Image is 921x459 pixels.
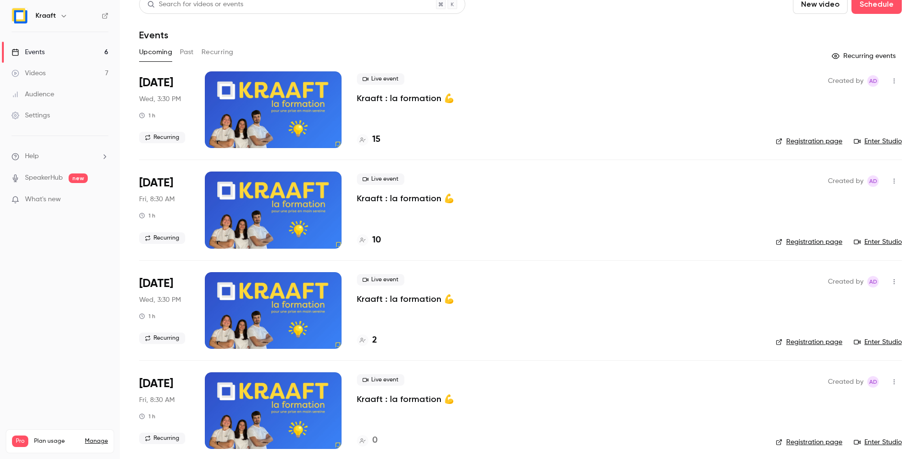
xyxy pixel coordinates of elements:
a: Enter Studio [854,237,902,247]
a: Enter Studio [854,337,902,347]
span: Recurring [139,132,185,143]
div: 1 h [139,112,155,119]
button: Recurring [201,45,234,60]
button: Upcoming [139,45,172,60]
div: Videos [12,69,46,78]
div: Nov 5 Wed, 3:30 PM (Europe/Paris) [139,272,189,349]
span: Wed, 3:30 PM [139,295,181,305]
span: Pro [12,436,28,447]
span: Recurring [139,433,185,444]
div: 1 h [139,312,155,320]
span: [DATE] [139,75,173,91]
h4: 2 [372,334,377,347]
a: 10 [357,234,381,247]
div: 1 h [139,212,155,219]
span: new [69,173,88,183]
span: What's new [25,195,61,205]
span: Alice de Guyenro [867,75,879,87]
span: [DATE] [139,276,173,291]
a: Registration page [776,437,842,447]
span: Ad [869,276,877,287]
span: Recurring [139,333,185,344]
span: Fri, 8:30 AM [139,195,175,204]
span: Recurring [139,232,185,244]
div: Events [12,47,45,57]
a: Kraaft : la formation 💪 [357,92,454,104]
li: help-dropdown-opener [12,151,108,161]
h6: Kraaft [35,11,56,21]
div: Oct 17 Fri, 8:30 AM (Europe/Paris) [139,172,189,248]
a: Kraaft : la formation 💪 [357,393,454,405]
div: 1 h [139,413,155,420]
span: Ad [869,376,877,388]
a: Registration page [776,337,842,347]
h4: 0 [372,434,378,447]
span: Ad [869,75,877,87]
span: Live event [357,274,404,286]
span: Fri, 8:30 AM [139,395,175,405]
span: Live event [357,173,404,185]
span: Created by [828,276,863,287]
span: Alice de Guyenro [867,276,879,287]
span: Ad [869,175,877,187]
a: SpeakerHub [25,173,63,183]
span: Live event [357,73,404,85]
span: Help [25,151,39,161]
a: Registration page [776,137,842,146]
span: Created by [828,75,863,87]
button: Recurring events [827,48,902,64]
a: 15 [357,133,380,146]
h4: 10 [372,234,381,247]
a: 0 [357,434,378,447]
div: Settings [12,111,50,120]
a: Enter Studio [854,137,902,146]
button: Past [180,45,194,60]
span: Alice de Guyenro [867,376,879,388]
a: Registration page [776,237,842,247]
div: Oct 1 Wed, 3:30 PM (Europe/Paris) [139,71,189,148]
a: Kraaft : la formation 💪 [357,293,454,305]
span: [DATE] [139,376,173,391]
div: Audience [12,90,54,99]
iframe: Noticeable Trigger [97,195,108,204]
h1: Events [139,29,168,41]
span: Created by [828,376,863,388]
a: Kraaft : la formation 💪 [357,193,454,204]
span: Wed, 3:30 PM [139,94,181,104]
span: Live event [357,374,404,386]
h4: 15 [372,133,380,146]
a: 2 [357,334,377,347]
img: Kraaft [12,8,27,23]
a: Manage [85,437,108,445]
span: Plan usage [34,437,79,445]
a: Enter Studio [854,437,902,447]
span: [DATE] [139,175,173,191]
span: Created by [828,175,863,187]
div: Nov 21 Fri, 8:30 AM (Europe/Paris) [139,372,189,449]
span: Alice de Guyenro [867,175,879,187]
